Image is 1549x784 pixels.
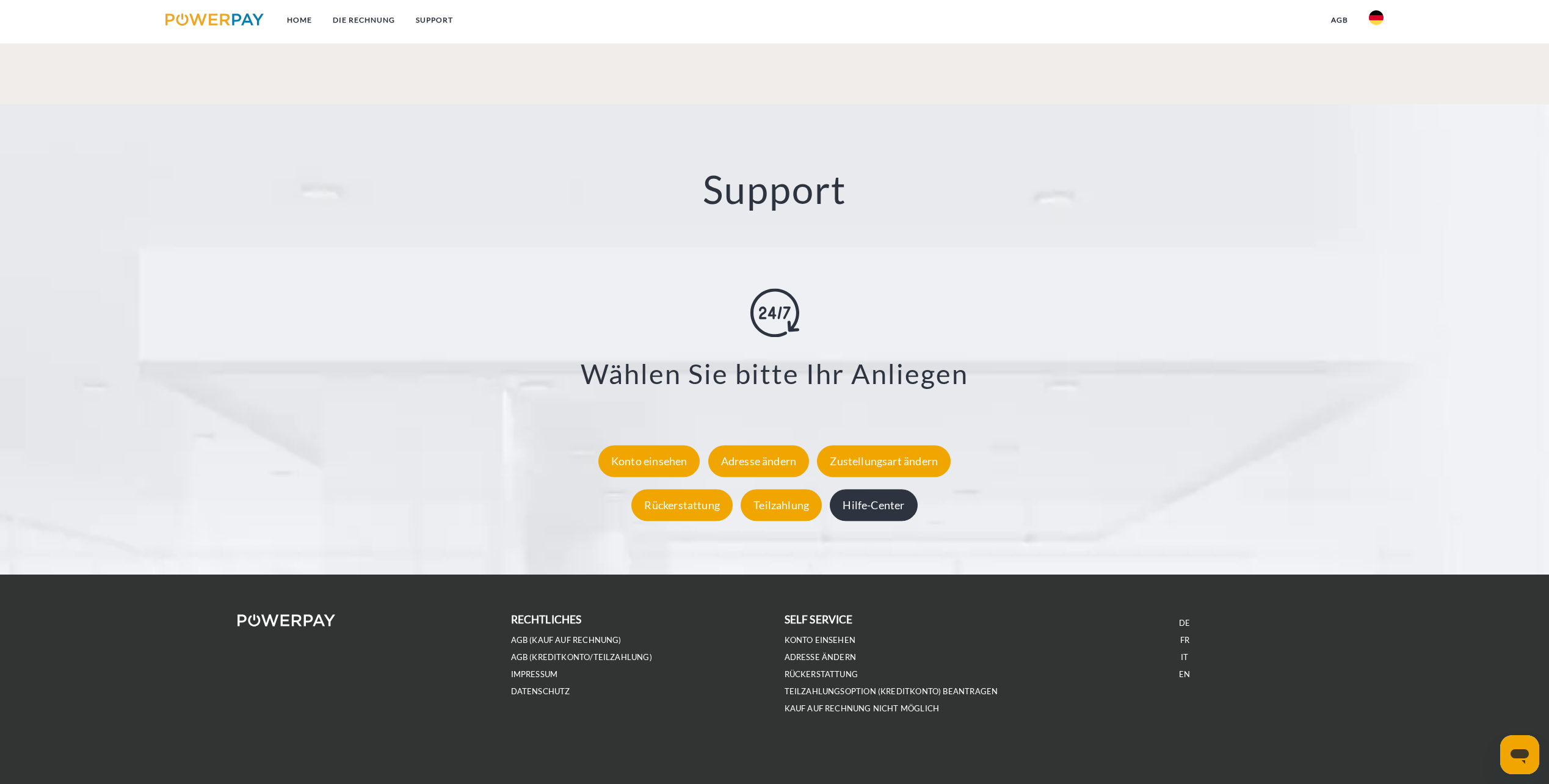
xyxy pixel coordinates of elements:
a: IMPRESSUM [511,669,558,680]
iframe: Schaltfläche zum Öffnen des Messaging-Fensters [1500,735,1539,774]
a: Adresse ändern [705,454,813,468]
a: EN [1179,669,1190,680]
div: Teilzahlung [741,489,822,521]
a: Hilfe-Center [827,498,920,512]
h3: Wählen Sie bitte Ihr Anliegen [93,357,1456,391]
a: Rückerstattung [785,669,858,680]
a: IT [1181,652,1188,662]
a: Teilzahlungsoption (KREDITKONTO) beantragen [785,686,998,697]
a: SUPPORT [405,9,463,31]
a: Zustellungsart ändern [814,454,954,468]
img: de [1369,10,1384,25]
div: Zustellungsart ändern [817,445,951,477]
img: logo-powerpay-white.svg [238,614,336,626]
a: AGB (Kauf auf Rechnung) [511,635,622,645]
a: Teilzahlung [738,498,825,512]
h2: Support [78,165,1471,214]
a: AGB (Kreditkonto/Teilzahlung) [511,652,652,662]
img: logo-powerpay.svg [165,13,264,26]
a: Home [277,9,322,31]
a: DE [1179,618,1190,628]
div: Rückerstattung [631,489,733,521]
a: Adresse ändern [785,652,857,662]
img: online-shopping.svg [750,288,799,337]
a: DATENSCHUTZ [511,686,570,697]
a: Rückerstattung [628,498,736,512]
a: Kauf auf Rechnung nicht möglich [785,703,940,714]
a: Konto einsehen [785,635,856,645]
div: Hilfe-Center [830,489,917,521]
div: Adresse ändern [708,445,810,477]
a: FR [1180,635,1189,645]
a: DIE RECHNUNG [322,9,405,31]
a: agb [1321,9,1359,31]
div: Konto einsehen [598,445,700,477]
a: Konto einsehen [595,454,703,468]
b: self service [785,613,853,626]
b: rechtliches [511,613,582,626]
